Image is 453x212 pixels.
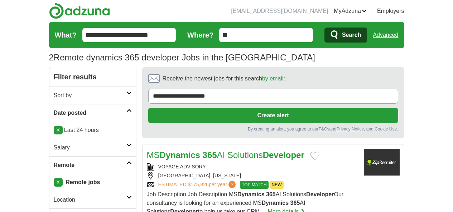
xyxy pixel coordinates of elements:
[54,178,63,187] a: X
[318,127,329,132] a: T&Cs
[364,149,400,176] img: Company logo
[324,28,367,43] button: Search
[310,152,319,160] button: Add to favorite jobs
[49,139,136,156] a: Salary
[373,28,398,42] a: Advanced
[160,150,200,160] strong: Dynamics
[188,182,208,187] span: $175,826
[270,181,284,189] span: NEW
[54,126,132,134] p: Last 24 hours
[49,3,110,19] img: Adzuna logo
[187,30,213,40] label: Where?
[334,7,367,15] a: MyAdzuna
[231,7,328,15] li: [EMAIL_ADDRESS][DOMAIN_NAME]
[54,143,126,152] h2: Salary
[228,181,236,188] span: ?
[66,179,100,185] strong: Remote jobs
[49,156,136,174] a: Remote
[49,67,136,87] h2: Filter results
[262,200,289,206] strong: Dynamics
[263,150,304,160] strong: Developer
[49,191,136,208] a: Location
[237,191,265,197] strong: Dynamics
[54,161,126,169] h2: Remote
[147,150,304,160] a: MSDynamics 365AI SolutionsDeveloper
[377,7,404,15] a: Employers
[203,150,217,160] strong: 365
[290,200,300,206] strong: 365
[49,87,136,104] a: Sort by
[148,126,398,132] div: By creating an alert, you agree to our and , and Cookie Use.
[54,196,126,204] h2: Location
[49,53,315,62] h1: Remote dynamics 365 developer Jobs in the [GEOGRAPHIC_DATA]
[262,75,284,82] a: by email
[54,91,126,100] h2: Sort by
[148,108,398,123] button: Create alert
[147,163,358,171] div: VOYAGE ADVISORY
[158,181,237,189] a: ESTIMATED:$175,826per year?
[54,126,63,134] a: X
[336,127,364,132] a: Privacy Notice
[147,172,358,179] div: [GEOGRAPHIC_DATA], [US_STATE]
[49,51,54,64] span: 2
[306,191,334,197] strong: Developer
[163,74,285,83] span: Receive the newest jobs for this search :
[54,109,126,117] h2: Date posted
[49,104,136,122] a: Date posted
[266,191,276,197] strong: 365
[55,30,77,40] label: What?
[342,28,361,42] span: Search
[240,181,268,189] span: TOP MATCH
